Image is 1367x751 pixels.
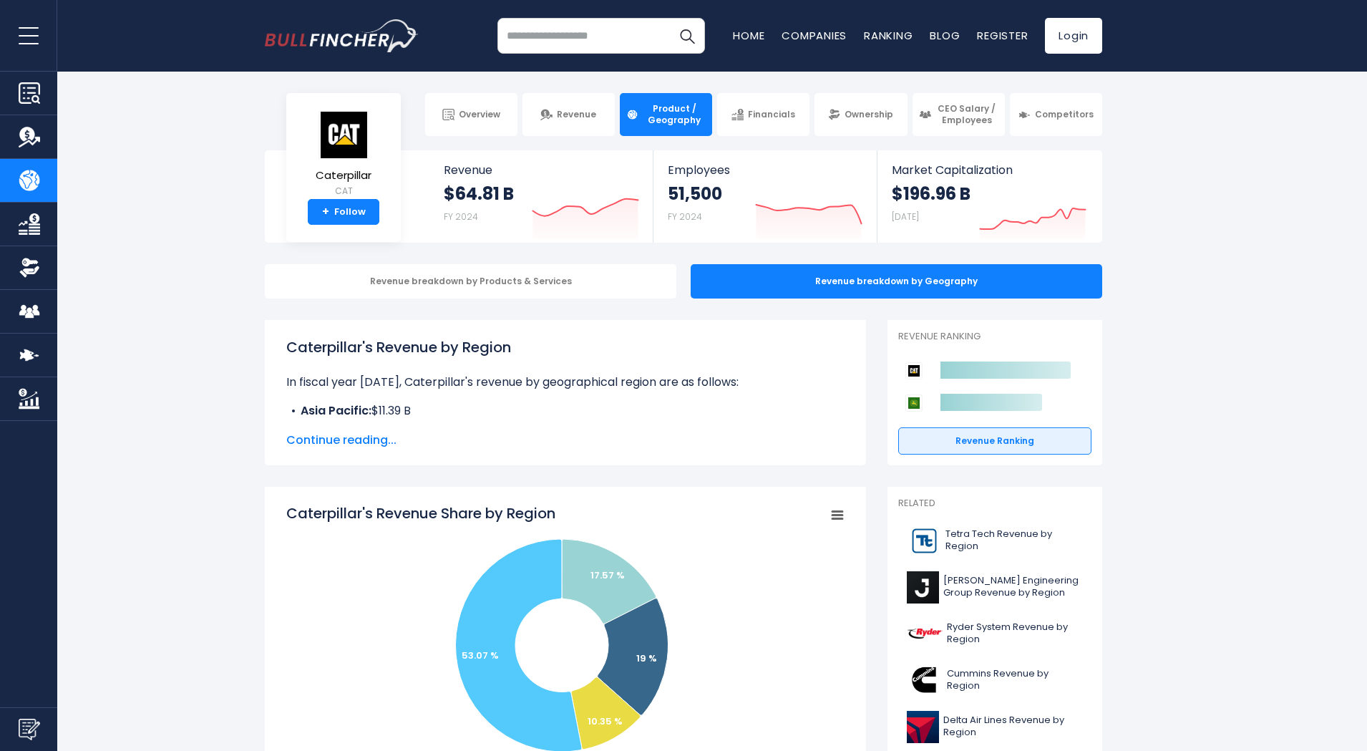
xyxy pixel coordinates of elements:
img: TTEK logo [907,525,941,557]
b: Asia Pacific: [301,402,371,419]
span: Ryder System Revenue by Region [947,621,1083,646]
small: FY 2024 [444,210,478,223]
img: Ownership [19,257,40,278]
p: In fiscal year [DATE], Caterpillar's revenue by geographical region are as follows: [286,374,845,391]
p: Revenue Ranking [898,331,1091,343]
span: Delta Air Lines Revenue by Region [943,714,1083,739]
button: Search [669,18,705,54]
strong: + [322,205,329,218]
span: Revenue [557,109,596,120]
span: Employees [668,163,862,177]
span: Tetra Tech Revenue by Region [945,528,1083,553]
text: 53.07 % [462,649,499,662]
small: FY 2024 [668,210,702,223]
a: Delta Air Lines Revenue by Region [898,707,1091,747]
small: [DATE] [892,210,919,223]
a: Overview [425,93,517,136]
a: Cummins Revenue by Region [898,661,1091,700]
a: Ryder System Revenue by Region [898,614,1091,654]
a: Login [1045,18,1102,54]
strong: $196.96 B [892,183,970,205]
a: CEO Salary / Employees [913,93,1005,136]
img: Deere & Company competitors logo [905,394,923,412]
a: Competitors [1010,93,1102,136]
img: Caterpillar competitors logo [905,362,923,379]
img: CMI logo [907,664,943,697]
span: Competitors [1035,109,1094,120]
span: Product / Geography [643,103,706,125]
tspan: Caterpillar's Revenue Share by Region [286,503,555,523]
img: J logo [907,571,939,604]
li: $11.39 B [286,402,845,420]
a: Companies [782,28,847,43]
span: Market Capitalization [892,163,1086,177]
span: Revenue [444,163,639,177]
a: +Follow [308,199,379,225]
a: Ownership [814,93,907,136]
text: 19 % [636,651,657,665]
img: DAL logo [907,711,939,743]
span: Caterpillar [316,170,371,182]
a: Revenue $64.81 B FY 2024 [429,150,653,243]
a: Ranking [864,28,913,43]
a: Market Capitalization $196.96 B [DATE] [877,150,1101,243]
strong: $64.81 B [444,183,514,205]
a: [PERSON_NAME] Engineering Group Revenue by Region [898,568,1091,607]
span: Ownership [845,109,893,120]
a: Caterpillar CAT [315,110,372,200]
a: Employees 51,500 FY 2024 [653,150,876,243]
span: Financials [748,109,795,120]
span: CEO Salary / Employees [935,103,998,125]
text: 10.35 % [588,714,623,728]
span: Continue reading... [286,432,845,449]
img: R logo [907,618,943,650]
strong: 51,500 [668,183,722,205]
a: Go to homepage [265,19,419,52]
b: EMEA: [301,420,333,436]
img: bullfincher logo [265,19,419,52]
text: 17.57 % [590,568,625,582]
a: Financials [717,93,809,136]
a: Product / Geography [620,93,712,136]
a: Revenue [522,93,615,136]
a: Tetra Tech Revenue by Region [898,521,1091,561]
div: Revenue breakdown by Products & Services [265,264,676,299]
a: Revenue Ranking [898,427,1091,455]
span: Overview [459,109,500,120]
small: CAT [316,185,371,198]
span: [PERSON_NAME] Engineering Group Revenue by Region [943,575,1083,599]
div: Revenue breakdown by Geography [691,264,1102,299]
a: Home [733,28,764,43]
span: Cummins Revenue by Region [947,668,1083,692]
p: Related [898,498,1091,510]
li: $12.32 B [286,420,845,437]
h1: Caterpillar's Revenue by Region [286,336,845,358]
a: Register [977,28,1028,43]
a: Blog [930,28,960,43]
